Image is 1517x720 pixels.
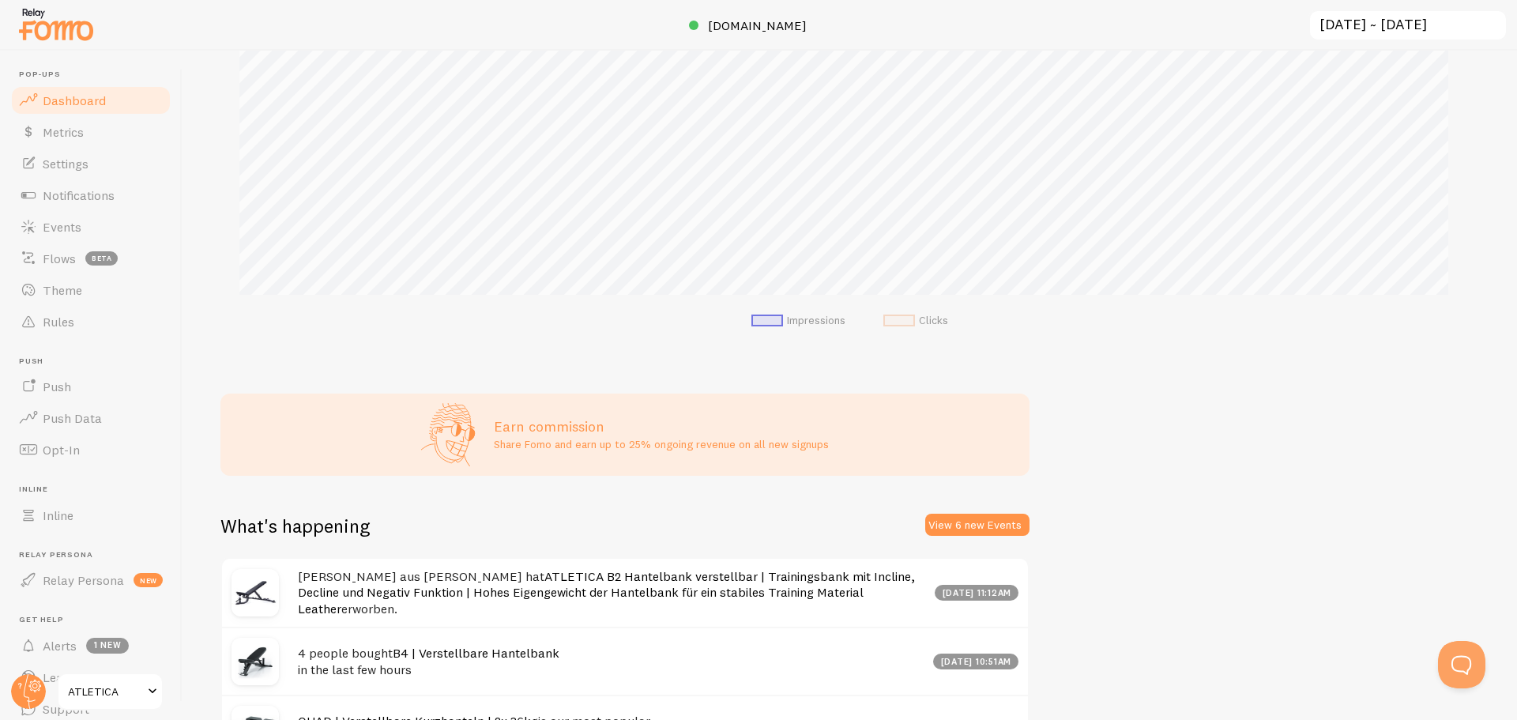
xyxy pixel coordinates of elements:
a: Alerts 1 new [9,630,172,662]
span: Flows [43,251,76,266]
iframe: Help Scout Beacon - Open [1438,641,1485,688]
a: Notifications [9,179,172,211]
span: Theme [43,282,82,298]
a: B4 | Verstellbare Hantelbank [393,645,559,661]
a: Metrics [9,116,172,148]
a: Inline [9,499,172,531]
span: Metrics [43,124,84,140]
div: [DATE] 10:51am [933,654,1018,669]
span: Push Data [43,410,102,426]
span: Inline [43,507,73,523]
a: ATLETICA B2 Hantelbank verstellbar | Trainingsbank mit Incline, Decline und Negativ Funktion | Ho... [298,568,915,616]
a: Opt-In [9,434,172,466]
span: Push [43,379,71,394]
span: Get Help [19,615,172,625]
span: Inline [19,484,172,495]
a: ATLETICA [57,673,164,711]
span: beta [85,251,118,266]
a: Rules [9,306,172,337]
a: Settings [9,148,172,179]
span: Learn [43,669,75,685]
img: fomo-relay-logo-orange.svg [17,4,96,44]
span: Rules [43,314,74,330]
a: Push [9,371,172,402]
li: Impressions [751,314,845,328]
h3: Earn commission [494,417,829,435]
span: Opt-In [43,442,80,458]
a: Relay Persona new [9,564,172,596]
span: ATLETICA [68,682,143,701]
span: Relay Persona [19,550,172,560]
a: Dashboard [9,85,172,116]
li: Clicks [883,314,948,328]
a: Learn [9,662,172,693]
span: Alerts [43,638,77,654]
span: Settings [43,156,88,172]
a: Flows beta [9,243,172,274]
p: Share Fomo and earn up to 25% ongoing revenue on all new signups [494,436,829,452]
div: [DATE] 11:12am [935,585,1018,601]
span: Notifications [43,187,115,203]
h4: 4 people bought in the last few hours [298,645,924,677]
span: 1 new [86,638,129,654]
h2: What's happening [220,514,370,538]
a: Push Data [9,402,172,434]
span: Relay Persona [43,572,124,588]
span: Dashboard [43,92,106,108]
span: Push [19,356,172,367]
span: Pop-ups [19,70,172,80]
h4: [PERSON_NAME] aus [PERSON_NAME] hat erworben. [298,568,925,617]
span: new [134,573,163,587]
a: Events [9,211,172,243]
span: Events [43,219,81,235]
a: Theme [9,274,172,306]
button: View 6 new Events [925,514,1030,536]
